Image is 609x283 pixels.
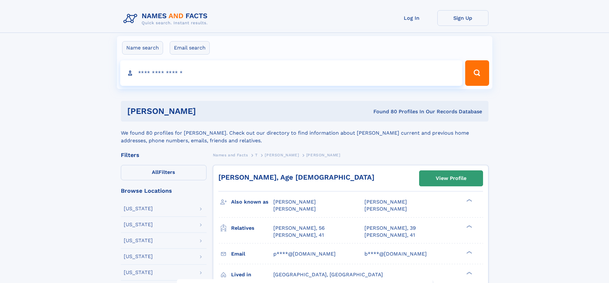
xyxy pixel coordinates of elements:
[255,153,258,157] span: T
[465,224,472,228] div: ❯
[170,41,210,55] label: Email search
[122,41,163,55] label: Name search
[121,152,207,158] div: Filters
[364,199,407,205] span: [PERSON_NAME]
[386,10,437,26] a: Log In
[436,171,466,186] div: View Profile
[124,270,153,275] div: [US_STATE]
[152,169,159,175] span: All
[231,269,273,280] h3: Lived in
[273,232,324,239] a: [PERSON_NAME], 41
[121,165,207,180] label: Filters
[213,151,248,159] a: Names and Facts
[231,223,273,234] h3: Relatives
[124,238,153,243] div: [US_STATE]
[124,206,153,211] div: [US_STATE]
[364,225,416,232] a: [PERSON_NAME], 39
[465,271,472,275] div: ❯
[285,108,482,115] div: Found 80 Profiles In Our Records Database
[273,206,316,212] span: [PERSON_NAME]
[364,232,415,239] a: [PERSON_NAME], 41
[120,60,463,86] input: search input
[124,222,153,227] div: [US_STATE]
[273,272,383,278] span: [GEOGRAPHIC_DATA], [GEOGRAPHIC_DATA]
[265,153,299,157] span: [PERSON_NAME]
[265,151,299,159] a: [PERSON_NAME]
[231,197,273,207] h3: Also known as
[465,60,489,86] button: Search Button
[419,171,483,186] a: View Profile
[364,206,407,212] span: [PERSON_NAME]
[465,198,472,203] div: ❯
[124,254,153,259] div: [US_STATE]
[121,122,488,145] div: We found 80 profiles for [PERSON_NAME]. Check out our directory to find information about [PERSON...
[121,188,207,194] div: Browse Locations
[273,199,316,205] span: [PERSON_NAME]
[306,153,340,157] span: [PERSON_NAME]
[437,10,488,26] a: Sign Up
[127,107,285,115] h1: [PERSON_NAME]
[465,250,472,254] div: ❯
[255,151,258,159] a: T
[231,249,273,259] h3: Email
[273,225,325,232] a: [PERSON_NAME], 56
[121,10,213,27] img: Logo Names and Facts
[218,173,374,181] a: [PERSON_NAME], Age [DEMOGRAPHIC_DATA]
